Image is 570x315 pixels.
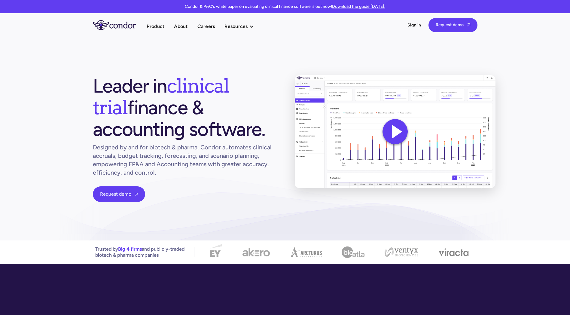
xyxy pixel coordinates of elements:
[147,22,165,30] a: Product
[93,75,276,140] h1: Leader in finance & accounting software.
[118,246,142,252] span: Big 4 firms
[135,192,138,196] span: 
[407,22,421,28] a: Sign in
[174,22,187,30] a: About
[95,246,184,258] p: Trusted by and publicly-traded biotech & pharma companies
[224,22,248,30] div: Resources
[197,22,215,30] a: Careers
[93,74,229,119] span: clinical trial
[224,22,260,30] div: Resources
[93,20,147,30] a: home
[428,18,477,32] a: Request demo
[185,4,385,10] p: Condor & PwC's white paper on evaluating clinical finance software is out now!
[93,143,276,177] h1: Designed by and for biotech & pharma, Condor automates clinical accruals, budget tracking, foreca...
[93,186,145,202] a: Request demo
[332,4,385,9] a: Download the guide [DATE].
[467,23,470,27] span: 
